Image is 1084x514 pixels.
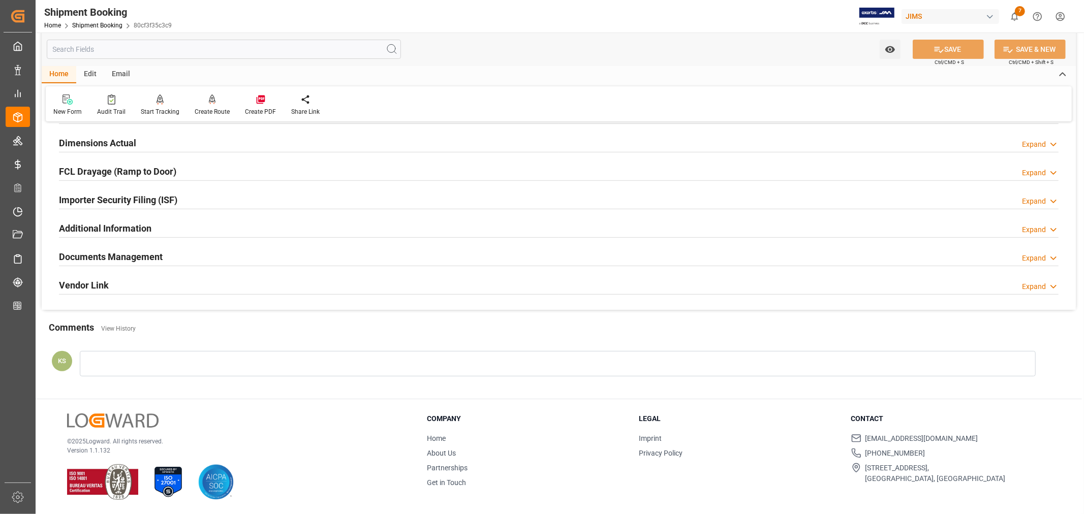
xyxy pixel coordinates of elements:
div: Email [104,66,138,83]
div: New Form [53,107,82,116]
h3: Legal [639,413,838,424]
h2: Importer Security Filing (ISF) [59,193,177,207]
span: KS [58,357,66,365]
div: Audit Trail [97,107,126,116]
div: Expand [1022,168,1046,178]
a: Privacy Policy [639,449,683,457]
div: Shipment Booking [44,5,172,20]
button: SAVE & NEW [995,40,1066,59]
h2: Dimensions Actual [59,136,136,150]
h2: FCL Drayage (Ramp to Door) [59,165,176,178]
h2: Comments [49,320,94,334]
span: [PHONE_NUMBER] [865,448,925,459]
div: JIMS [902,9,999,24]
div: Expand [1022,196,1046,207]
a: Get in Touch [427,478,466,487]
div: Start Tracking [141,107,179,116]
span: Ctrl/CMD + Shift + S [1009,58,1054,66]
span: 7 [1015,6,1025,16]
img: ISO 9001 & ISO 14001 Certification [67,464,138,500]
h2: Vendor Link [59,278,109,292]
span: Ctrl/CMD + S [935,58,964,66]
a: Partnerships [427,464,468,472]
div: Expand [1022,281,1046,292]
div: Create Route [195,107,230,116]
h2: Documents Management [59,250,163,264]
a: Imprint [639,434,662,442]
div: Expand [1022,253,1046,264]
h3: Contact [851,413,1050,424]
button: JIMS [902,7,1003,26]
div: Share Link [291,107,320,116]
div: Expand [1022,139,1046,150]
a: View History [101,325,136,332]
div: Create PDF [245,107,276,116]
div: Home [42,66,76,83]
button: open menu [880,40,901,59]
a: About Us [427,449,456,457]
div: Edit [76,66,104,83]
span: [STREET_ADDRESS], [GEOGRAPHIC_DATA], [GEOGRAPHIC_DATA] [865,463,1006,484]
a: Home [427,434,446,442]
button: Help Center [1026,5,1049,28]
span: [EMAIL_ADDRESS][DOMAIN_NAME] [865,433,978,444]
a: Shipment Booking [72,22,122,29]
div: Expand [1022,224,1046,235]
img: Logward Logo [67,413,159,428]
a: Home [44,22,61,29]
button: SAVE [913,40,984,59]
h3: Company [427,413,626,424]
img: ISO 27001 Certification [150,464,186,500]
p: © 2025 Logward. All rights reserved. [67,437,401,446]
p: Version 1.1.132 [67,446,401,455]
img: AICPA SOC [198,464,234,500]
h2: Additional Information [59,221,151,235]
img: Exertis%20JAM%20-%20Email%20Logo.jpg_1722504956.jpg [859,8,894,25]
input: Search Fields [47,40,401,59]
button: show 7 new notifications [1003,5,1026,28]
